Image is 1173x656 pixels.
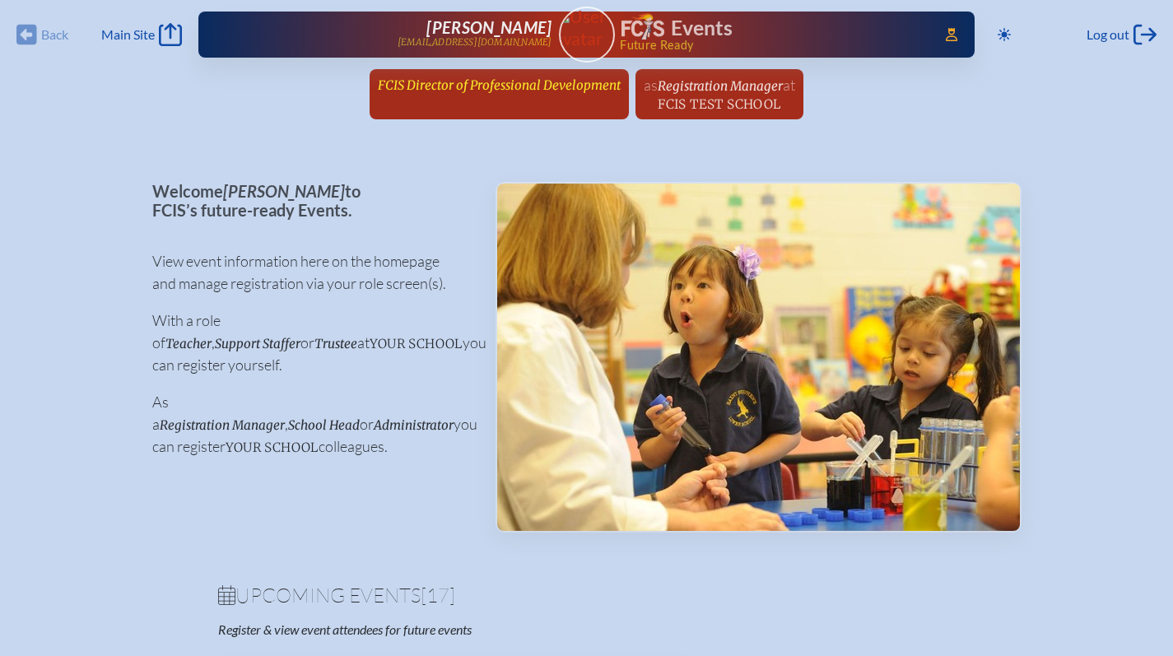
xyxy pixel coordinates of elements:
[218,585,956,605] h1: Upcoming Events
[152,250,469,295] p: View event information here on the homepage and manage registration via your role screen(s).
[644,76,658,94] span: as
[288,417,360,433] span: School Head
[559,7,615,63] a: User Avatar
[378,77,621,93] span: FCIS Director of Professional Development
[658,78,783,94] span: Registration Manager
[101,23,182,46] a: Main Site
[314,336,357,351] span: Trustee
[398,37,552,48] p: [EMAIL_ADDRESS][DOMAIN_NAME]
[552,6,621,49] img: User Avatar
[637,69,802,119] a: asRegistration ManageratFCIS Test School
[621,13,923,51] div: FCIS Events — Future ready
[152,182,469,219] p: Welcome to FCIS’s future-ready Events.
[658,96,780,112] span: FCIS Test School
[165,336,212,351] span: Teacher
[497,184,1020,531] img: Events
[371,69,627,100] a: FCIS Director of Professional Development
[215,336,300,351] span: Support Staffer
[223,181,345,201] span: [PERSON_NAME]
[620,40,922,51] span: Future Ready
[226,440,319,455] span: your school
[152,309,469,376] p: With a role of , or at you can register yourself.
[218,621,653,638] p: Register & view event attendees for future events
[370,336,463,351] span: your school
[374,417,454,433] span: Administrator
[152,391,469,458] p: As a , or you can register colleagues.
[101,26,155,43] span: Main Site
[783,76,795,94] span: at
[160,417,285,433] span: Registration Manager
[426,17,552,37] span: [PERSON_NAME]
[251,18,552,51] a: [PERSON_NAME][EMAIL_ADDRESS][DOMAIN_NAME]
[421,583,455,607] span: [17]
[1087,26,1129,43] span: Log out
